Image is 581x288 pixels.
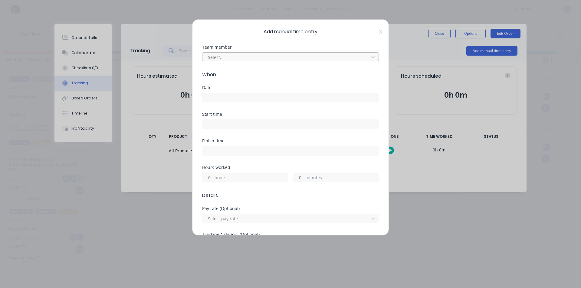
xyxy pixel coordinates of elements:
div: Date [202,86,379,90]
input: 0 [293,173,304,182]
span: Details [202,192,379,199]
label: hours [215,174,288,182]
div: Pay rate (Optional) [202,206,379,211]
span: When [202,71,379,78]
input: 0 [202,173,213,182]
div: Finish time [202,139,379,143]
div: Hours worked [202,165,379,170]
label: minutes [305,174,379,182]
div: Team member [202,45,379,49]
div: Tracking Category (Optional) [202,232,379,237]
span: Add manual time entry [202,28,379,35]
div: Start time [202,112,379,116]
